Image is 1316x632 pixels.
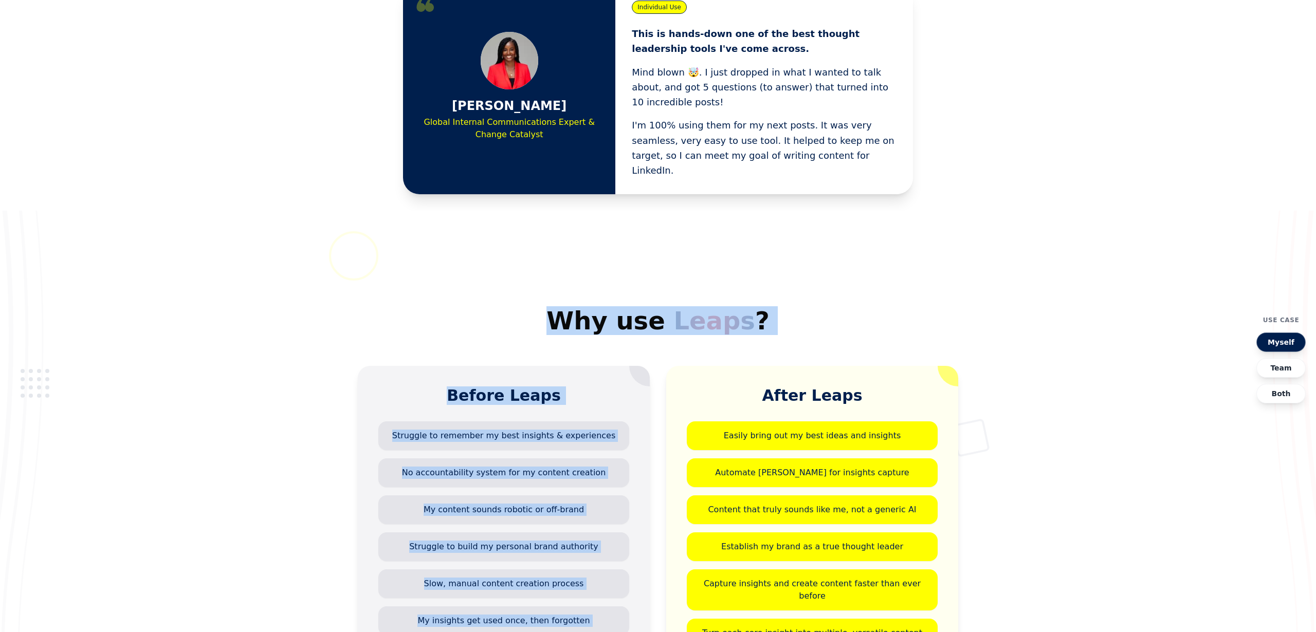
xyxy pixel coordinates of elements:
[687,569,938,610] div: Capture insights and create content faster than ever before
[1263,316,1300,324] h4: Use Case
[481,32,538,89] img: Regine Nelson
[673,306,755,335] span: Leaps
[687,458,938,487] div: Automate [PERSON_NAME] for insights capture
[1256,358,1306,378] button: Team
[687,386,938,405] h3: After Leaps
[378,569,629,598] div: Slow, manual content creation process
[452,98,566,114] h3: [PERSON_NAME]
[687,421,938,450] div: Easily bring out my best ideas and insights
[632,26,897,57] p: This is hands-down one of the best thought leadership tools I've come across.
[358,308,958,333] h2: Why use ?
[687,532,938,561] div: Establish my brand as a true thought leader
[378,495,629,524] div: My content sounds robotic or off-brand
[632,65,897,110] p: Mind blown 🤯. I just dropped in what I wanted to talk about, and got 5 questions (to answer) that...
[419,116,599,141] p: Global Internal Communications Expert & Change Catalyst
[378,421,629,450] div: Struggle to remember my best insights & experiences
[632,118,897,178] p: I'm 100% using them for my next posts. It was very seamless, very easy to use tool. It helped to ...
[1256,332,1306,352] button: Myself
[378,386,629,405] h3: Before Leaps
[1256,384,1306,403] button: Both
[378,458,629,487] div: No accountability system for my content creation
[687,495,938,524] div: Content that truly sounds like me, not a generic AI
[632,1,687,14] span: Individual Use
[378,532,629,561] div: Struggle to build my personal brand authority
